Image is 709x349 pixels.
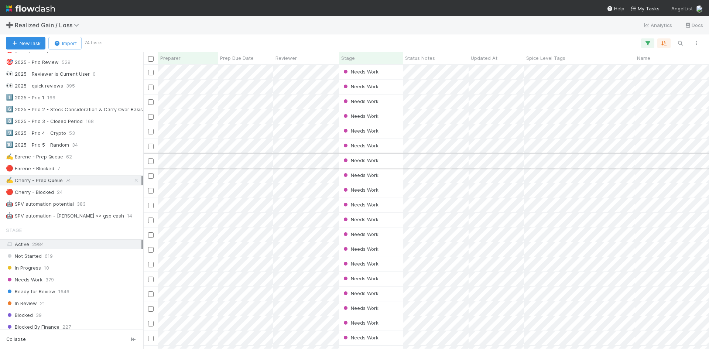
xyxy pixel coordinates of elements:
input: Toggle Row Selected [148,277,154,282]
div: Help [607,5,624,12]
span: Preparer [160,54,181,62]
span: 168 [86,117,94,126]
span: 34 [72,140,78,150]
div: Needs Work [342,304,379,312]
input: Toggle Row Selected [148,85,154,90]
input: Toggle Row Selected [148,203,154,208]
span: Needs Work [342,216,379,222]
span: 619 [45,252,53,261]
span: In Progress [6,263,41,273]
span: 62 [66,152,72,161]
span: Reviewer [275,54,297,62]
span: Needs Work [342,143,379,148]
span: 🎯 [6,59,13,65]
span: Needs Work [342,231,379,237]
input: Toggle Row Selected [148,188,154,194]
span: 1️⃣ [6,94,13,100]
span: Needs Work [342,187,379,193]
span: 21 [40,299,45,308]
span: 🤖 [6,201,13,207]
img: avatar_1c2f0edd-858e-4812-ac14-2a8986687c67.png [696,5,703,13]
span: Ready for Review [6,287,55,296]
a: Analytics [643,21,672,30]
input: Toggle Row Selected [148,114,154,120]
div: Needs Work [342,275,379,282]
span: 53 [69,129,75,138]
div: Needs Work [342,334,379,341]
span: 383 [77,199,86,209]
input: Toggle Row Selected [148,173,154,179]
span: 74 [66,176,71,185]
span: ✍️ [6,153,13,160]
span: 🔴 [6,165,13,171]
span: Needs Work [342,202,379,208]
a: Docs [684,21,703,30]
span: Needs Work [342,320,379,326]
span: 39 [36,311,42,320]
span: 2984 [32,241,44,247]
span: Needs Work [342,246,379,252]
div: 2025 - Prio 4 - Crypto [6,129,66,138]
div: Needs Work [342,68,379,75]
span: 395 [66,81,75,90]
span: 🤖 [6,212,13,219]
span: Name [637,54,650,62]
span: Needs Work [342,113,379,119]
div: Needs Work [342,290,379,297]
input: Toggle Row Selected [148,247,154,253]
div: Active [6,240,141,249]
div: SPV automation potential [6,199,74,209]
div: Needs Work [342,97,379,105]
span: Prep Due Date [220,54,254,62]
span: 14 [127,211,132,220]
span: Status Notes [405,54,435,62]
div: Needs Work [342,230,379,238]
a: My Tasks [630,5,660,12]
span: 6️⃣ [6,106,13,112]
span: Needs Work [342,172,379,178]
input: Toggle Row Selected [148,144,154,149]
div: Needs Work [342,127,379,134]
div: Needs Work [342,260,379,267]
span: Needs Work [342,83,379,89]
span: 10 [44,263,49,273]
div: Needs Work [342,83,379,90]
span: 379 [45,275,54,284]
div: Earene - Blocked [6,164,54,173]
span: Stage [341,54,355,62]
span: 166 [47,93,55,102]
div: 2025 - Prio Review [6,58,59,67]
span: Updated At [471,54,497,62]
div: 2025 - Prio 2 - Stock Consideration & Carry Over Basis [6,105,143,114]
div: Needs Work [342,319,379,326]
span: Blocked By Finance [6,322,59,332]
span: Needs Work [342,128,379,134]
input: Toggle Row Selected [148,321,154,326]
div: 2025 - Prio 1 [6,93,44,102]
div: Cherry - Prep Queue [6,176,63,185]
span: Not Started [6,252,42,261]
input: Toggle Row Selected [148,70,154,75]
span: 0 [93,69,96,79]
div: Needs Work [342,112,379,120]
button: Import [48,37,82,49]
span: 1646 [58,287,69,296]
div: Needs Work [342,245,379,253]
span: Needs Work [342,69,379,75]
div: 2025 - Reviewer is Current User [6,69,90,79]
div: 2025 - Prio 3 - Closed Period [6,117,83,126]
span: Spice Level Tags [526,54,565,62]
input: Toggle Row Selected [148,129,154,134]
span: 227 [62,322,71,332]
div: Needs Work [342,186,379,194]
span: 7 [57,164,60,173]
input: Toggle Row Selected [148,99,154,105]
span: AngelList [671,6,693,11]
span: Needs Work [342,290,379,296]
span: 9️⃣ [6,130,13,136]
span: ➕ [6,22,13,28]
span: Blocked [6,311,33,320]
input: Toggle Row Selected [148,158,154,164]
input: Toggle Row Selected [148,336,154,341]
span: Needs Work [342,98,379,104]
